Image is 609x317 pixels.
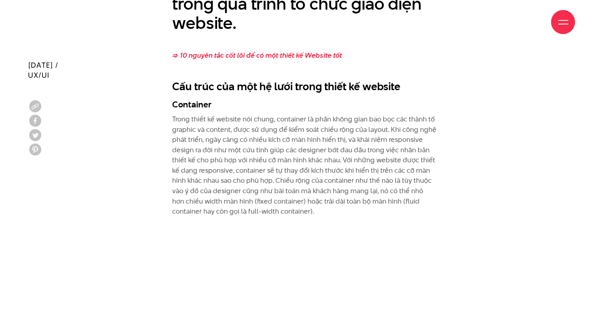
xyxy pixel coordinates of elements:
[172,79,437,94] h2: Cấu trúc của một hệ lưới trong thiết kế website
[172,50,342,60] a: => 10 nguyên tắc cốt lõi để có một thiết kế Website tốt
[172,114,437,217] p: Trong thiết kế website nói chung, container là phần không gian bao bọc các thành tố graphic và co...
[172,98,437,110] h3: Container
[28,61,58,81] span: [DATE] / UX/UI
